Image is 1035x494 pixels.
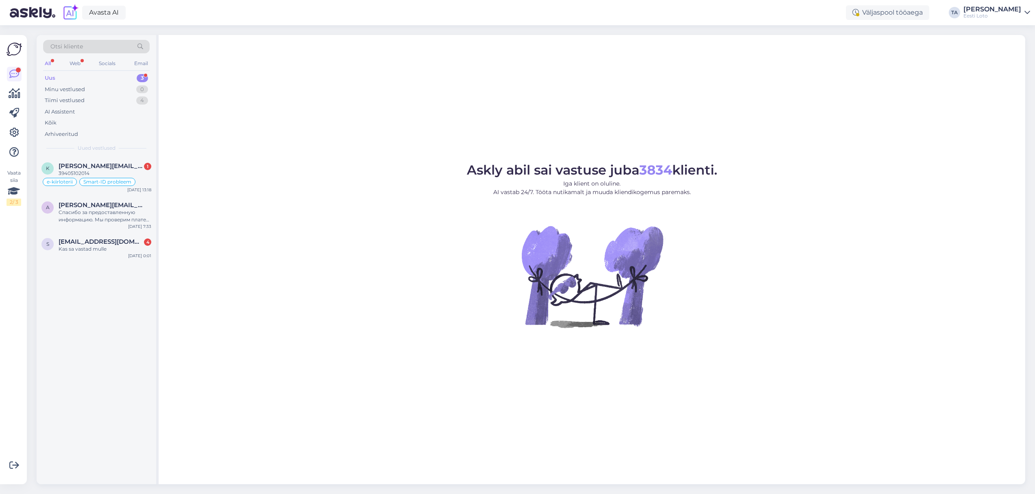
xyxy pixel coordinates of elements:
[963,6,1021,13] div: [PERSON_NAME]
[78,144,115,152] span: Uued vestlused
[128,223,151,230] div: [DATE] 7:33
[963,6,1030,19] a: [PERSON_NAME]Eesti Loto
[136,85,148,94] div: 0
[467,162,717,178] span: Askly abil sai vastuse juba klienti.
[83,179,131,184] span: Smart-ID probleem
[59,162,143,170] span: karel.katkosilt@mail.ee
[45,74,55,82] div: Uus
[7,169,21,206] div: Vaata siia
[46,241,49,247] span: S
[846,5,929,20] div: Väljaspool tööaega
[128,253,151,259] div: [DATE] 0:01
[68,58,82,69] div: Web
[59,238,143,245] span: Soomets13@gmail.com
[144,163,151,170] div: 1
[519,203,665,350] img: No Chat active
[45,119,57,127] div: Kõik
[467,179,717,197] p: Iga klient on oluline. AI vastab 24/7. Tööta nutikamalt ja muuda kliendikogemus paremaks.
[639,162,672,178] b: 3834
[62,4,79,21] img: explore-ai
[7,42,22,57] img: Askly Logo
[59,201,143,209] span: aleksei-vorobjov@mail.ru
[133,58,150,69] div: Email
[59,245,151,253] div: Kas sa vastad mulle
[47,179,73,184] span: e-kiirloterii
[45,108,75,116] div: AI Assistent
[43,58,52,69] div: All
[46,165,50,171] span: k
[137,74,148,82] div: 3
[45,85,85,94] div: Minu vestlused
[963,13,1021,19] div: Eesti Loto
[59,209,151,223] div: Спасибо за предоставленную информацию. Мы проверим платеж при первой возможности и направим его н...
[82,6,126,20] a: Avasta AI
[136,96,148,105] div: 4
[59,170,151,177] div: 39405102014
[7,199,21,206] div: 2 / 3
[45,96,85,105] div: Tiimi vestlused
[97,58,117,69] div: Socials
[50,42,83,51] span: Otsi kliente
[949,7,960,18] div: TA
[45,130,78,138] div: Arhiveeritud
[127,187,151,193] div: [DATE] 13:18
[144,238,151,246] div: 4
[46,204,50,210] span: a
